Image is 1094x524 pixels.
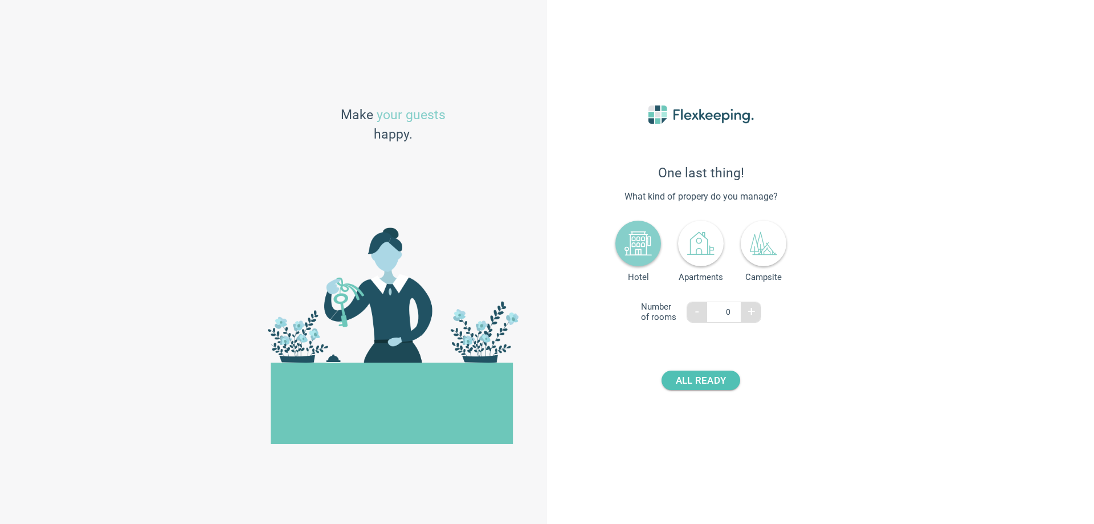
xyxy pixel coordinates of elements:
[687,302,707,322] button: -
[695,303,699,319] span: -
[662,371,740,390] button: ALL READY
[741,302,761,322] button: +
[575,190,826,204] span: What kind of propery do you manage?
[377,107,446,123] span: your guests
[615,272,661,282] span: Hotel
[676,371,726,390] span: ALL READY
[341,105,446,145] span: Make happy.
[575,165,826,181] span: One last thing!
[748,303,756,319] span: +
[678,272,724,282] span: Apartments
[641,302,681,322] span: Number of rooms
[741,272,786,282] span: Campsite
